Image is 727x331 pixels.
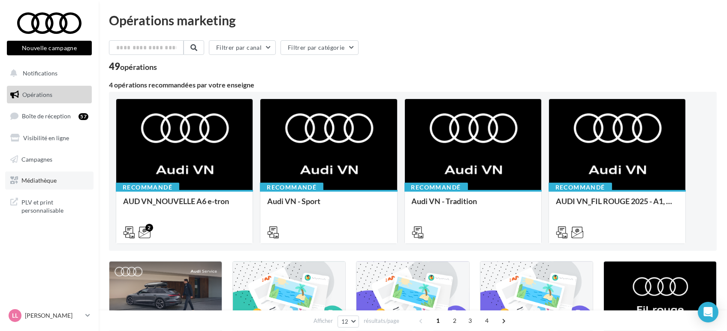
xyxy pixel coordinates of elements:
[123,197,246,214] div: AUD VN_NOUVELLE A6 e-tron
[5,86,94,104] a: Opérations
[556,197,679,214] div: AUDI VN_FIL ROUGE 2025 - A1, Q2, Q3, Q5 et Q4 e-tron
[78,113,88,120] div: 57
[480,314,494,328] span: 4
[463,314,477,328] span: 3
[364,317,399,325] span: résultats/page
[145,224,153,232] div: 2
[109,14,717,27] div: Opérations marketing
[5,150,94,169] a: Campagnes
[698,302,718,322] div: Open Intercom Messenger
[25,311,82,320] p: [PERSON_NAME]
[21,155,52,162] span: Campagnes
[5,172,94,190] a: Médiathèque
[448,314,462,328] span: 2
[5,129,94,147] a: Visibilité en ligne
[7,41,92,55] button: Nouvelle campagne
[281,40,359,55] button: Filtrer par catégorie
[21,196,88,215] span: PLV et print personnalisable
[209,40,276,55] button: Filtrer par canal
[109,81,717,88] div: 4 opérations recommandées par votre enseigne
[7,307,92,324] a: LL [PERSON_NAME]
[431,314,445,328] span: 1
[5,193,94,218] a: PLV et print personnalisable
[12,311,18,320] span: LL
[5,107,94,125] a: Boîte de réception57
[549,183,612,192] div: Recommandé
[314,317,333,325] span: Afficher
[116,183,179,192] div: Recommandé
[412,197,534,214] div: Audi VN - Tradition
[21,177,57,184] span: Médiathèque
[267,197,390,214] div: Audi VN - Sport
[22,112,71,120] span: Boîte de réception
[22,91,52,98] span: Opérations
[260,183,323,192] div: Recommandé
[341,318,349,325] span: 12
[109,62,157,71] div: 49
[23,134,69,141] span: Visibilité en ligne
[338,316,359,328] button: 12
[120,63,157,71] div: opérations
[5,64,90,82] button: Notifications
[23,69,57,77] span: Notifications
[404,183,468,192] div: Recommandé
